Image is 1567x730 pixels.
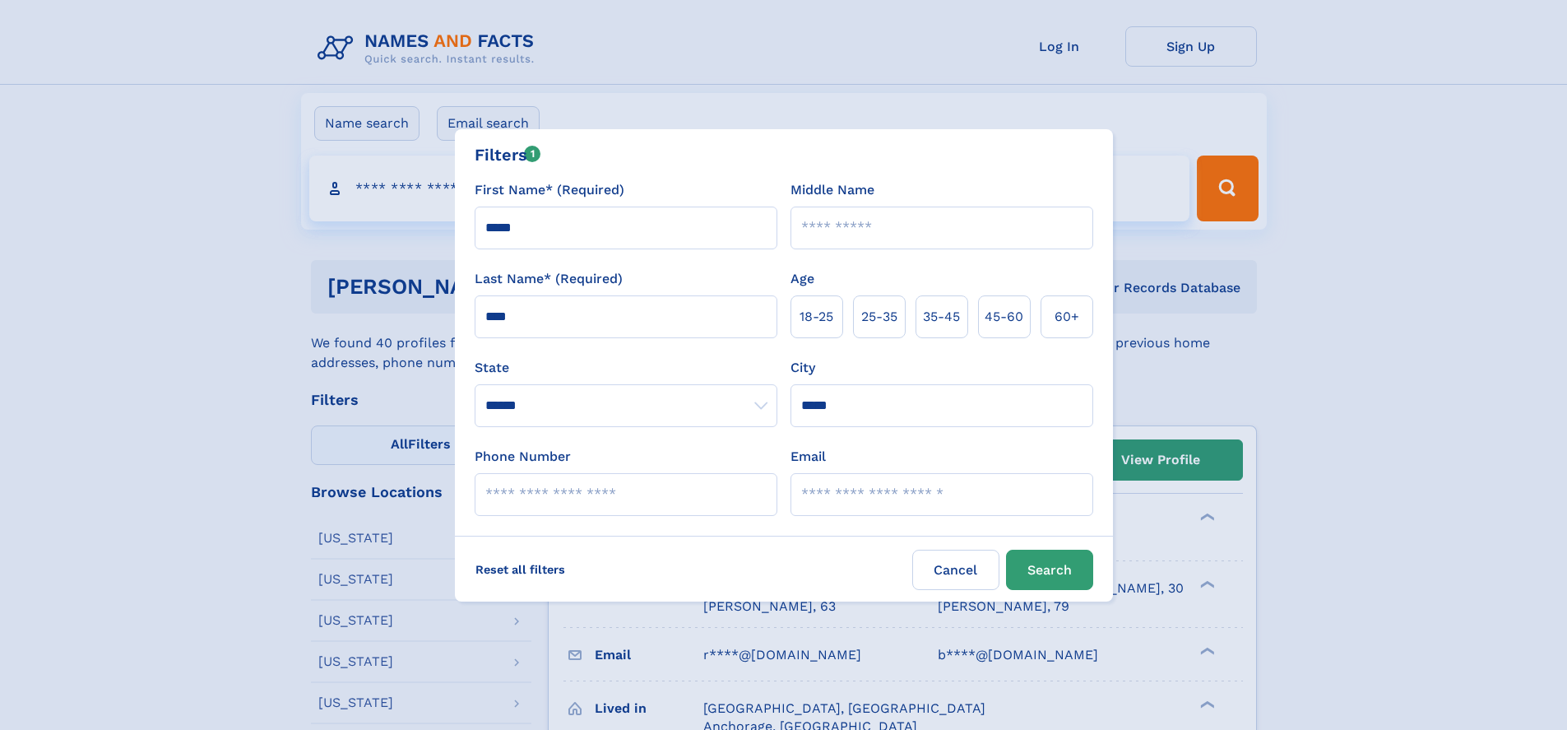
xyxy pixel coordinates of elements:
label: Phone Number [475,447,571,467]
label: Middle Name [790,180,874,200]
label: State [475,358,777,378]
span: 45‑60 [985,307,1023,327]
label: Email [790,447,826,467]
label: First Name* (Required) [475,180,624,200]
button: Search [1006,550,1093,590]
span: 35‑45 [923,307,960,327]
span: 25‑35 [861,307,897,327]
label: City [790,358,815,378]
span: 18‑25 [800,307,833,327]
span: 60+ [1055,307,1079,327]
label: Reset all filters [465,550,576,589]
div: Filters [475,142,541,167]
label: Last Name* (Required) [475,269,623,289]
label: Age [790,269,814,289]
label: Cancel [912,550,999,590]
